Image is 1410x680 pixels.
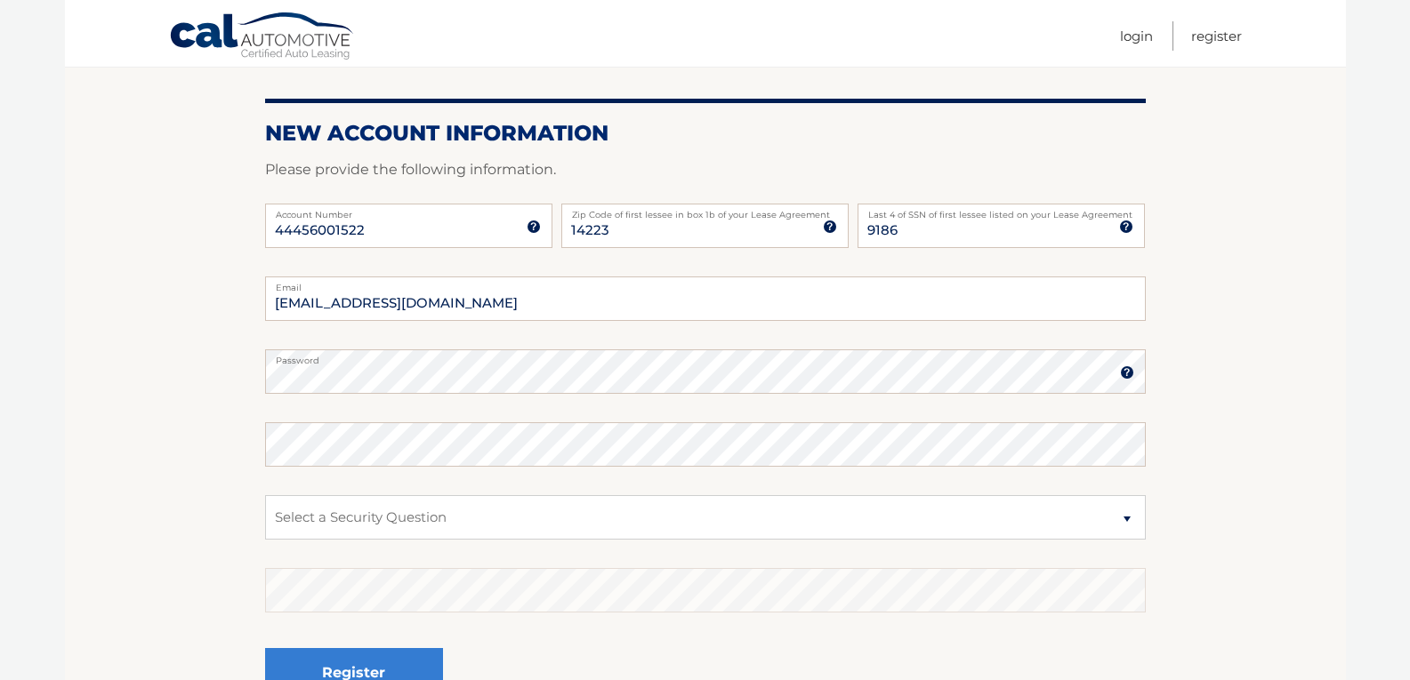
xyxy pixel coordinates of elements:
[1119,220,1133,234] img: tooltip.svg
[823,220,837,234] img: tooltip.svg
[561,204,849,218] label: Zip Code of first lessee in box 1b of your Lease Agreement
[265,276,1146,321] input: Email
[265,276,1146,291] label: Email
[265,120,1146,147] h2: New Account Information
[527,220,541,234] img: tooltip.svg
[1120,21,1153,51] a: Login
[1120,365,1134,380] img: tooltip.svg
[561,204,849,248] input: Zip Code
[169,12,356,63] a: Cal Automotive
[265,204,552,248] input: Account Number
[265,157,1146,182] p: Please provide the following information.
[265,204,552,218] label: Account Number
[858,204,1145,248] input: SSN or EIN (last 4 digits only)
[858,204,1145,218] label: Last 4 of SSN of first lessee listed on your Lease Agreement
[265,349,1146,364] label: Password
[1191,21,1242,51] a: Register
